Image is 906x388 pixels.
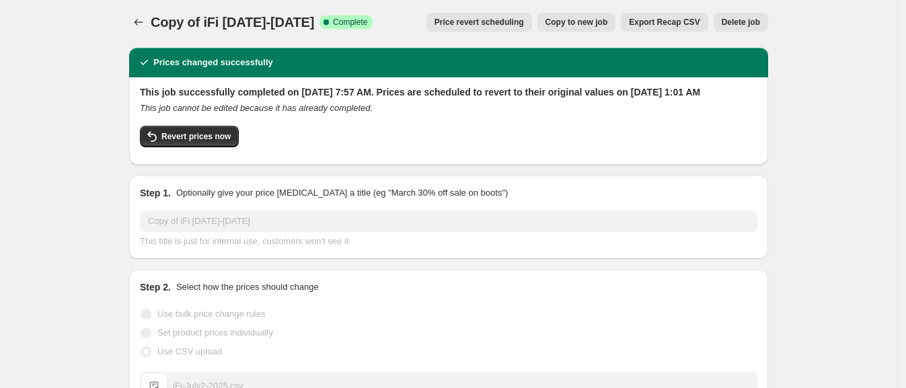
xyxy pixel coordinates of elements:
[140,210,757,232] input: 30% off holiday sale
[537,13,616,32] button: Copy to new job
[151,15,314,30] span: Copy of iFi [DATE]-[DATE]
[140,236,348,246] span: This title is just for internal use, customers won't see it
[140,126,239,147] button: Revert prices now
[140,280,171,294] h2: Step 2.
[140,85,757,99] h2: This job successfully completed on [DATE] 7:57 AM. Prices are scheduled to revert to their origin...
[161,131,231,142] span: Revert prices now
[629,17,700,28] span: Export Recap CSV
[621,13,708,32] button: Export Recap CSV
[176,280,319,294] p: Select how the prices should change
[545,17,608,28] span: Copy to new job
[140,186,171,200] h2: Step 1.
[129,13,148,32] button: Price change jobs
[157,346,222,356] span: Use CSV upload
[153,56,273,69] h2: Prices changed successfully
[722,17,760,28] span: Delete job
[157,327,273,338] span: Set product prices individually
[176,186,508,200] p: Optionally give your price [MEDICAL_DATA] a title (eg "March 30% off sale on boots")
[333,17,367,28] span: Complete
[435,17,524,28] span: Price revert scheduling
[157,309,265,319] span: Use bulk price change rules
[140,103,373,113] i: This job cannot be edited because it has already completed.
[714,13,768,32] button: Delete job
[426,13,532,32] button: Price revert scheduling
